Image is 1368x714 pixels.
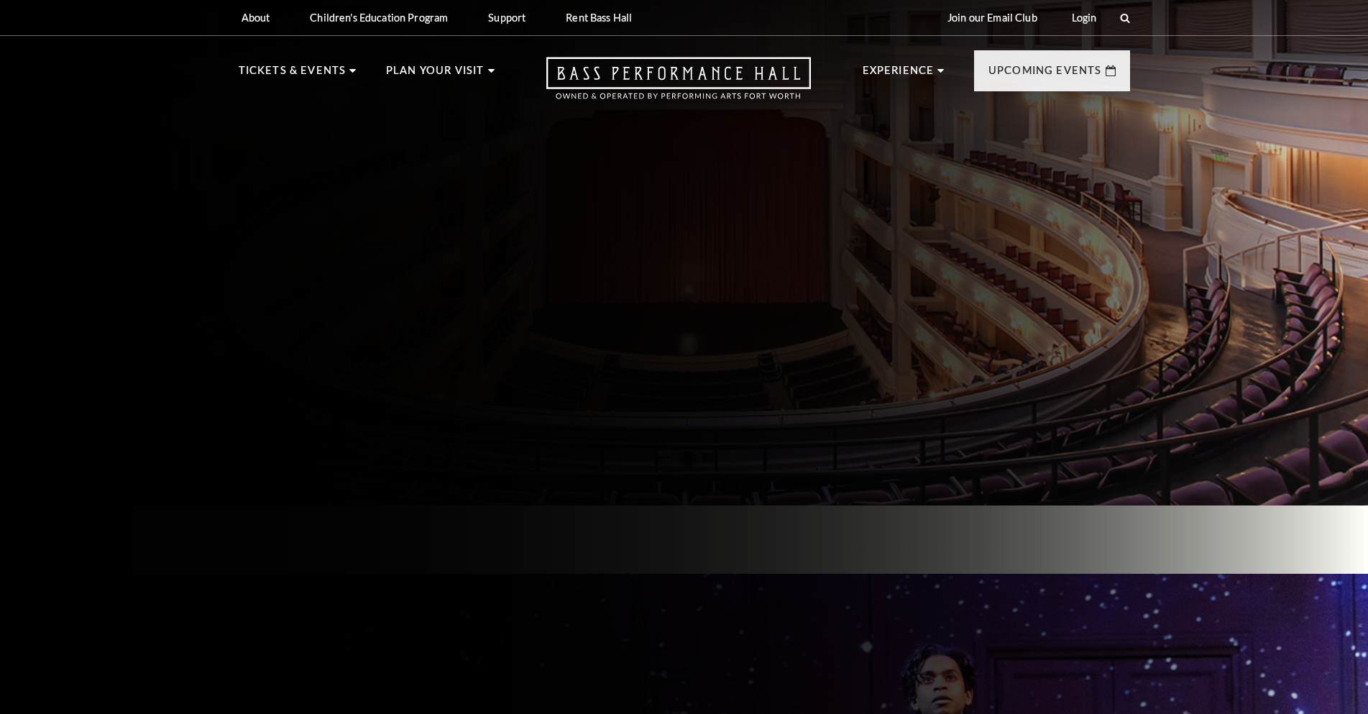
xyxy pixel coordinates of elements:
p: Rent Bass Hall [566,12,632,24]
p: Children's Education Program [310,12,448,24]
p: About [242,12,270,24]
p: Plan Your Visit [386,62,485,88]
p: Upcoming Events [988,62,1102,88]
p: Tickets & Events [239,62,346,88]
p: Support [488,12,525,24]
p: Experience [863,62,935,88]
